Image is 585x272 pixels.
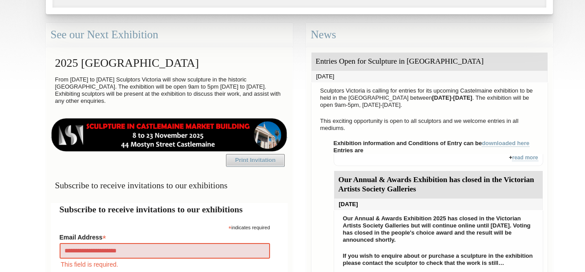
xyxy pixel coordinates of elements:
[512,154,538,161] a: read more
[482,140,529,147] a: downloaded here
[60,223,270,231] div: indicates required
[51,52,288,74] h2: 2025 [GEOGRAPHIC_DATA]
[306,23,553,47] div: News
[60,203,279,216] h2: Subscribe to receive invitations to our exhibitions
[432,94,472,101] strong: [DATE]-[DATE]
[46,23,293,47] div: See our Next Exhibition
[51,118,288,151] img: castlemaine-ldrbd25v2.png
[316,85,543,111] p: Sculptors Victoria is calling for entries for its upcoming Castelmaine exhibition to be held in t...
[311,53,548,71] div: Entries Open for Sculpture in [GEOGRAPHIC_DATA]
[51,74,288,107] p: From [DATE] to [DATE] Sculptors Victoria will show sculpture in the historic [GEOGRAPHIC_DATA]. T...
[334,171,543,199] div: Our Annual & Awards Exhibition has closed in the Victorian Artists Society Galleries
[339,250,538,269] p: If you wish to enquire about or purchase a sculpture in the exhibition please contact the sculpto...
[226,154,285,166] a: Print Invitation
[339,213,538,246] p: Our Annual & Awards Exhibition 2025 has closed in the Victorian Artists Society Galleries but wil...
[334,154,543,166] div: +
[334,140,530,147] strong: Exhibition information and Conditions of Entry can be
[316,115,543,134] p: This exciting opportunity is open to all sculptors and we welcome entries in all mediums.
[334,199,543,210] div: [DATE]
[60,260,270,269] div: This field is required.
[60,231,270,242] label: Email Address
[51,177,288,194] h3: Subscribe to receive invitations to our exhibitions
[311,71,548,82] div: [DATE]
